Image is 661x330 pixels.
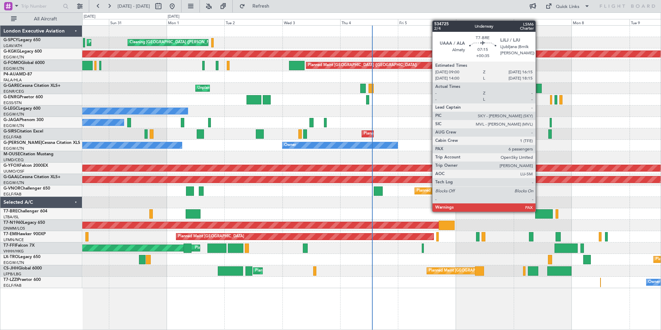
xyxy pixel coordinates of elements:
[3,175,60,179] a: G-GAALCessna Citation XLS+
[3,72,19,76] span: P4-AUA
[308,60,417,71] div: Planned Maint [GEOGRAPHIC_DATA] ([GEOGRAPHIC_DATA])
[3,107,18,111] span: G-LEGC
[3,266,42,271] a: CS-JHHGlobal 6000
[3,209,47,213] a: T7-BREChallenger 604
[3,255,18,259] span: LX-TRO
[3,49,20,54] span: G-KGKG
[3,237,24,242] a: LFMN/NCE
[21,1,61,11] input: Trip Number
[3,278,18,282] span: T7-LZZI
[18,17,73,21] span: All Aircraft
[197,83,260,93] div: Unplanned Maint [PERSON_NAME]
[3,180,24,185] a: EGGW/LTN
[3,232,17,236] span: T7-EMI
[3,129,43,134] a: G-SIRSCitation Excel
[3,186,20,191] span: G-VNOR
[3,146,24,151] a: EGGW/LTN
[3,209,18,213] span: T7-BRE
[3,84,60,88] a: G-GARECessna Citation XLS+
[3,123,24,128] a: EGGW/LTN
[3,249,24,254] a: VHHH/HKG
[3,283,21,288] a: EGLF/FAB
[224,19,282,25] div: Tue 2
[3,141,42,145] span: G-[PERSON_NAME]
[3,77,22,83] a: FALA/HLA
[340,19,398,25] div: Thu 4
[167,19,224,25] div: Mon 1
[3,112,24,117] a: EGGW/LTN
[364,129,473,139] div: Planned Maint [GEOGRAPHIC_DATA] ([GEOGRAPHIC_DATA])
[130,37,227,48] div: Cleaning [GEOGRAPHIC_DATA] ([PERSON_NAME] Intl)
[3,232,46,236] a: T7-EMIHawker 900XP
[282,19,340,25] div: Wed 3
[236,1,278,12] button: Refresh
[3,186,50,191] a: G-VNORChallenger 650
[3,272,21,277] a: LFPB/LBG
[429,266,538,276] div: Planned Maint [GEOGRAPHIC_DATA] ([GEOGRAPHIC_DATA])
[3,192,21,197] a: EGLF/FAB
[3,214,19,220] a: LTBA/ISL
[3,221,45,225] a: T7-N1960Legacy 650
[84,14,95,20] div: [DATE]
[118,3,150,9] span: [DATE] - [DATE]
[246,4,276,9] span: Refresh
[3,38,18,42] span: G-SPCY
[3,61,45,65] a: G-FOMOGlobal 6000
[168,14,179,20] div: [DATE]
[195,243,310,253] div: Planned Maint [GEOGRAPHIC_DATA] ([GEOGRAPHIC_DATA] Intl)
[3,221,23,225] span: T7-N1960
[3,72,32,76] a: P4-AUAMD-87
[178,231,244,242] div: Planned Maint [GEOGRAPHIC_DATA]
[3,226,25,231] a: DNMM/LOS
[542,1,593,12] button: Quick Links
[8,13,75,25] button: All Aircraft
[255,266,364,276] div: Planned Maint [GEOGRAPHIC_DATA] ([GEOGRAPHIC_DATA])
[3,38,40,42] a: G-SPCYLegacy 650
[3,244,16,248] span: T7-FFI
[3,95,43,99] a: G-ENRGPraetor 600
[109,19,167,25] div: Sun 31
[3,66,24,71] a: EGGW/LTN
[3,118,44,122] a: G-JAGAPhenom 300
[571,19,629,25] div: Mon 8
[3,266,18,271] span: CS-JHH
[398,19,456,25] div: Fri 5
[3,164,48,168] a: G-YFOXFalcon 2000EX
[3,169,24,174] a: UUMO/OSF
[556,3,579,10] div: Quick Links
[3,84,19,88] span: G-GARE
[89,37,168,48] div: Planned Maint Athens ([PERSON_NAME] Intl)
[3,43,22,48] a: LGAV/ATH
[456,19,514,25] div: Sat 6
[284,140,296,150] div: Owner
[3,152,20,156] span: M-OUSE
[3,175,19,179] span: G-GAAL
[3,255,40,259] a: LX-TROLegacy 650
[3,129,17,134] span: G-SIRS
[3,278,41,282] a: T7-LZZIPraetor 600
[3,164,19,168] span: G-YFOX
[3,135,21,140] a: EGLF/FAB
[3,89,24,94] a: EGNR/CEG
[3,152,54,156] a: M-OUSECitation Mustang
[3,100,22,106] a: EGSS/STN
[648,277,660,287] div: Owner
[3,95,20,99] span: G-ENRG
[3,55,24,60] a: EGGW/LTN
[3,107,40,111] a: G-LEGCLegacy 600
[3,118,19,122] span: G-JAGA
[3,244,35,248] a: T7-FFIFalcon 7X
[3,157,24,163] a: LFMD/CEQ
[3,61,21,65] span: G-FOMO
[417,186,525,196] div: Planned Maint [GEOGRAPHIC_DATA] ([GEOGRAPHIC_DATA])
[3,141,80,145] a: G-[PERSON_NAME]Cessna Citation XLS
[3,49,42,54] a: G-KGKGLegacy 600
[514,19,571,25] div: Sun 7
[3,260,24,265] a: EGGW/LTN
